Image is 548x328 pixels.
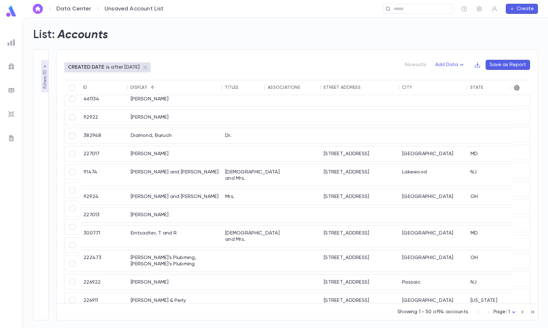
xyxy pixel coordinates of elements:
[222,189,265,204] div: Mrs.
[128,250,222,272] div: [PERSON_NAME]'s Plubming, [PERSON_NAME]'s Plubming
[128,275,222,290] div: [PERSON_NAME]
[5,5,18,17] img: logo
[80,128,128,143] div: 382948
[8,110,15,118] img: imports_grey.530a8a0e642e233f2baf0ef88e8c9fcb.svg
[128,293,222,308] div: [PERSON_NAME] & Perly
[321,293,399,308] div: [STREET_ADDRESS]
[268,85,300,90] div: Associations
[467,293,515,308] div: [US_STATE]
[80,146,128,161] div: 227017
[128,226,222,247] div: Eintsadter, T and R
[321,226,399,247] div: [STREET_ADDRESS]
[397,309,468,315] p: Showing 1 - 50 of 94 accounts
[467,275,515,290] div: NJ
[431,60,469,70] button: Add Data
[323,85,361,90] div: Street Address
[222,128,265,143] div: Dr.
[494,307,517,317] div: Page: 1
[467,250,515,272] div: OH
[506,4,538,14] button: Create
[83,85,88,90] div: ID
[80,189,128,204] div: 92924
[80,226,128,247] div: 300771
[467,189,515,204] div: OH
[80,275,128,290] div: 226922
[80,110,128,125] div: 92922
[404,62,426,68] p: 94 results
[486,60,530,70] button: Save as Report
[42,69,48,88] p: Filters ( 1 )
[399,146,467,161] div: [GEOGRAPHIC_DATA]
[399,293,467,308] div: [GEOGRAPHIC_DATA]
[33,28,55,42] h2: List:
[399,226,467,247] div: [GEOGRAPHIC_DATA]
[128,165,222,186] div: [PERSON_NAME] and [PERSON_NAME]
[58,28,108,42] h2: Accounts
[412,82,422,93] button: Sort
[467,165,515,186] div: NJ
[8,39,15,46] img: reports_grey.c525e4749d1bce6a11f5fe2a8de1b229.svg
[80,92,128,107] div: 461134
[321,275,399,290] div: [STREET_ADDRESS]
[494,309,510,314] span: Page: 1
[80,293,128,308] div: 226911
[88,82,98,93] button: Sort
[321,146,399,161] div: [STREET_ADDRESS]
[80,250,128,272] div: 222473
[128,128,222,143] div: Diamond, Baruch
[8,134,15,142] img: letters_grey.7941b92b52307dd3b8a917253454ce1c.svg
[467,226,515,247] div: MD
[222,226,265,247] div: [DEMOGRAPHIC_DATA] and Mrs.
[130,85,147,90] div: Display
[68,64,104,71] p: CREATED DATE
[128,146,222,161] div: [PERSON_NAME]
[147,82,157,93] button: Sort
[239,82,249,93] button: Sort
[128,92,222,107] div: [PERSON_NAME]
[64,62,151,72] div: CREATED DATEis after [DATE]
[225,85,239,90] div: Titles
[399,275,467,290] div: Passaic
[128,110,222,125] div: [PERSON_NAME]
[34,6,42,11] img: home_white.a664292cf8c1dea59945f0da9f25487c.svg
[128,189,222,204] div: [PERSON_NAME] and [PERSON_NAME]
[321,165,399,186] div: [STREET_ADDRESS]
[321,189,399,204] div: [STREET_ADDRESS]
[399,250,467,272] div: [GEOGRAPHIC_DATA]
[399,165,467,186] div: Lakewood
[41,60,49,92] button: Filters (1)
[8,87,15,94] img: batches_grey.339ca447c9d9533ef1741baa751efc33.svg
[467,146,515,161] div: MD
[128,207,222,223] div: [PERSON_NAME]
[321,250,399,272] div: [STREET_ADDRESS]
[483,82,493,93] button: Sort
[106,64,140,71] p: is after [DATE]
[402,85,412,90] div: City
[222,165,265,186] div: [DEMOGRAPHIC_DATA] and Mrs.
[105,5,164,12] p: Unsaved Account List
[8,63,15,70] img: campaigns_grey.99e729a5f7ee94e3726e6486bddda8f1.svg
[80,207,128,223] div: 227013
[361,82,371,93] button: Sort
[399,189,467,204] div: [GEOGRAPHIC_DATA]
[470,85,483,90] div: State
[80,165,128,186] div: 91474
[56,5,91,12] a: Data Center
